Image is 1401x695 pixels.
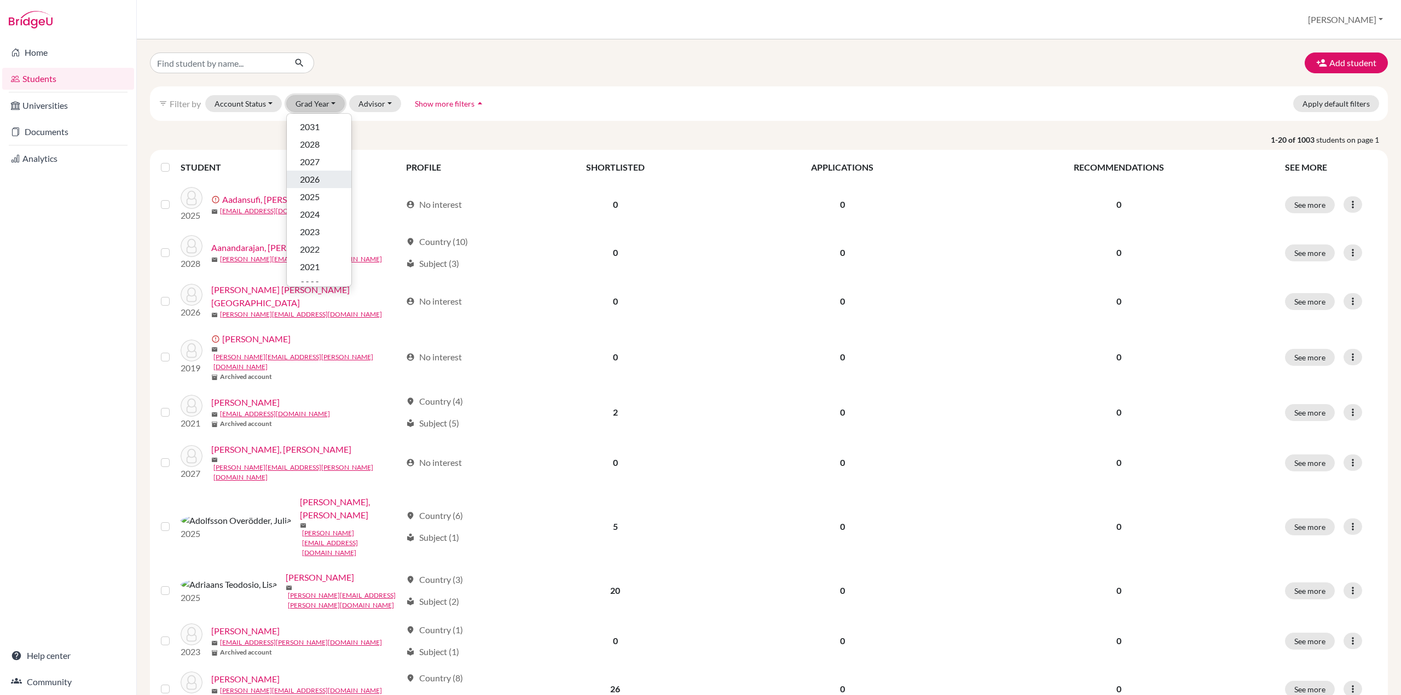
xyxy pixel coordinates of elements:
span: 2024 [300,208,320,221]
span: error_outline [211,335,222,343]
span: mail [211,208,218,215]
p: 0 [965,406,1272,419]
a: Students [2,68,134,90]
button: See more [1285,404,1335,421]
div: Country (4) [406,395,463,408]
a: [PERSON_NAME][EMAIL_ADDRESS][DOMAIN_NAME] [220,254,382,264]
a: Analytics [2,148,134,170]
b: Archived account [220,372,272,382]
button: 2031 [287,118,351,136]
span: location_on [406,575,415,584]
div: Subject (5) [406,417,459,430]
span: Filter by [170,98,201,109]
a: Aanandarajan, [PERSON_NAME] [211,241,336,254]
span: inventory_2 [211,650,218,656]
span: location_on [406,511,415,520]
a: [PERSON_NAME], [PERSON_NAME] [300,495,401,522]
img: Adolfsson Overödder, Amanda [181,445,202,467]
div: No interest [406,456,462,469]
img: Aanandarajan, Vaibhavi [181,235,202,257]
button: See more [1285,244,1335,261]
span: local_library [406,533,415,542]
td: 0 [726,229,959,277]
img: Adriaans Teodosio, Timo [181,623,202,645]
a: Help center [2,645,134,667]
p: 0 [965,198,1272,211]
div: Country (10) [406,235,468,248]
td: 0 [505,326,726,388]
button: Add student [1305,52,1388,73]
th: PROFILE [400,154,505,180]
span: 2026 [300,173,320,186]
button: 2024 [287,206,351,223]
img: Adolfsson Overödder, Julia [181,514,291,527]
span: mail [286,585,292,591]
button: [PERSON_NAME] [1303,9,1388,30]
button: 2028 [287,136,351,153]
div: Subject (2) [406,595,459,608]
img: Aboulhosn, Alan [181,340,202,361]
span: inventory_2 [211,374,218,381]
p: 0 [965,456,1272,469]
img: Abuelela, Lojan [181,395,202,417]
a: [PERSON_NAME], [PERSON_NAME] [211,443,351,456]
span: 2022 [300,243,320,256]
a: [PERSON_NAME] [286,571,354,584]
th: SHORTLISTED [505,154,726,180]
td: 0 [726,436,959,489]
span: local_library [406,259,415,268]
td: 0 [726,388,959,436]
a: [EMAIL_ADDRESS][PERSON_NAME][DOMAIN_NAME] [220,638,382,647]
td: 2 [505,388,726,436]
span: error_outline [211,195,222,204]
button: 2023 [287,223,351,241]
img: Bridge-U [9,11,53,28]
p: 2021 [181,417,202,430]
button: See more [1285,518,1335,535]
a: [PERSON_NAME] [211,673,280,686]
button: 2020 [287,276,351,293]
th: APPLICATIONS [726,154,959,180]
span: 2020 [300,278,320,291]
a: [PERSON_NAME] [211,396,280,409]
td: 0 [726,489,959,564]
button: 2027 [287,153,351,171]
b: Archived account [220,647,272,657]
button: 2026 [287,171,351,188]
button: See more [1285,349,1335,366]
a: [PERSON_NAME][EMAIL_ADDRESS][PERSON_NAME][DOMAIN_NAME] [213,463,401,482]
p: 2028 [181,257,202,270]
td: 20 [505,564,726,617]
span: location_on [406,237,415,246]
div: Country (1) [406,623,463,636]
img: Adriaans Teodosio, Lisa [181,578,277,591]
a: Community [2,671,134,693]
a: Home [2,42,134,63]
button: See more [1285,196,1335,213]
td: 0 [505,436,726,489]
button: Grad Year [286,95,345,112]
button: See more [1285,582,1335,599]
div: Country (6) [406,509,463,522]
p: 0 [965,295,1272,308]
button: Advisor [349,95,401,112]
span: 2025 [300,190,320,203]
td: 0 [505,277,726,326]
a: Aadansufi, [PERSON_NAME] [222,193,332,206]
p: 2025 [181,591,277,604]
p: 2019 [181,361,202,375]
i: filter_list [159,99,167,108]
a: [PERSON_NAME][EMAIL_ADDRESS][PERSON_NAME][DOMAIN_NAME] [213,352,401,372]
button: See more [1285,633,1335,650]
p: 0 [965,584,1272,597]
a: [EMAIL_ADDRESS][DOMAIN_NAME] [220,409,330,419]
div: Country (3) [406,573,463,586]
input: Find student by name... [150,52,286,73]
span: 2021 [300,260,320,273]
span: location_on [406,397,415,406]
span: account_circle [406,297,415,306]
td: 0 [505,180,726,229]
p: 2027 [181,467,202,480]
th: SEE MORE [1278,154,1383,180]
p: 0 [965,634,1272,647]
